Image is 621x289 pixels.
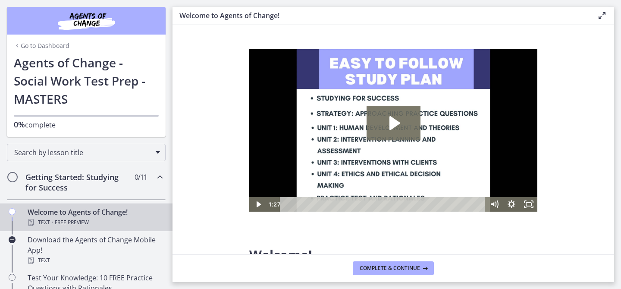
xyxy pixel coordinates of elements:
[25,172,131,193] h2: Getting Started: Studying for Success
[135,172,147,182] span: 0 / 11
[254,148,271,162] button: Show settings menu
[236,148,254,162] button: Mute
[34,10,138,31] img: Agents of Change
[14,54,159,108] h1: Agents of Change - Social Work Test Prep - MASTERS
[353,261,434,275] button: Complete & continue
[14,119,25,130] span: 0%
[37,148,232,162] div: Playbar
[7,144,166,161] div: Search by lesson title
[249,246,312,264] span: Welcome!
[117,57,171,91] button: Play Video: c1o6hcmjueu5qasqsu00.mp4
[28,235,162,266] div: Download the Agents of Change Mobile App!
[14,41,69,50] a: Go to Dashboard
[271,148,288,162] button: Fullscreen
[179,10,583,21] h3: Welcome to Agents of Change!
[28,207,162,228] div: Welcome to Agents of Change!
[28,255,162,266] div: Text
[14,148,151,157] span: Search by lesson title
[52,217,53,228] span: ·
[28,217,162,228] div: Text
[14,119,159,130] p: complete
[360,265,420,272] span: Complete & continue
[55,217,89,228] span: Free preview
